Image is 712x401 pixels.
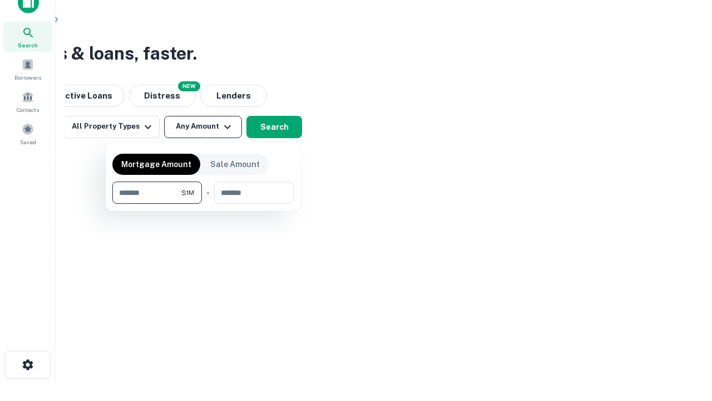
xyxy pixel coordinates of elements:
[210,158,260,170] p: Sale Amount
[121,158,191,170] p: Mortgage Amount
[206,182,210,204] div: -
[656,312,712,365] iframe: Chat Widget
[181,188,194,198] span: $1M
